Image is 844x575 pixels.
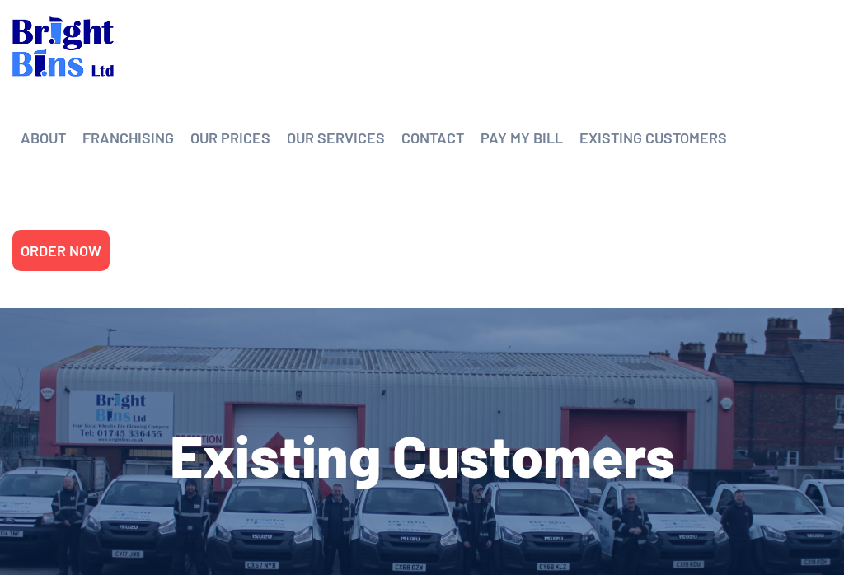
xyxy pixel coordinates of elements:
[82,125,174,150] a: FRANCHISING
[21,125,66,150] a: ABOUT
[12,426,832,484] h1: Existing Customers
[481,125,563,150] a: PAY MY BILL
[579,125,727,150] a: EXISTING CUSTOMERS
[190,125,270,150] a: OUR PRICES
[401,125,464,150] a: CONTACT
[287,125,385,150] a: OUR SERVICES
[21,238,101,263] a: ORDER NOW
